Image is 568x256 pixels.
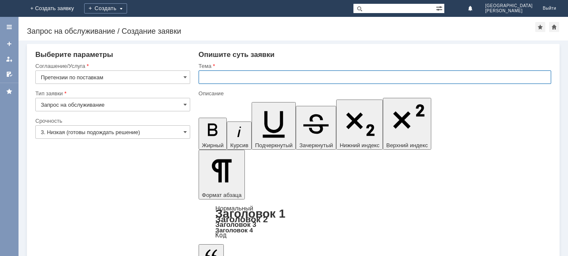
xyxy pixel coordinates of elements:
div: Сделать домашней страницей [549,22,559,32]
a: Заголовок 3 [215,221,256,228]
span: Подчеркнутый [255,142,292,148]
button: Верхний индекс [383,98,431,150]
button: Жирный [199,118,227,150]
div: Тема [199,63,549,69]
div: Описание [199,91,549,96]
a: Заголовок 2 [215,214,268,224]
a: Создать заявку [3,37,16,51]
span: Зачеркнутый [299,142,333,148]
span: Нижний индекс [340,142,380,148]
div: Формат абзаца [199,205,551,238]
a: Нормальный [215,205,253,212]
button: Зачеркнутый [296,106,336,150]
span: Жирный [202,142,224,148]
div: Добавить в избранное [535,22,545,32]
span: Выберите параметры [35,51,113,59]
button: Курсив [227,121,252,150]
span: Курсив [230,142,248,148]
div: Тип заявки [35,91,188,96]
a: Мои согласования [3,67,16,81]
div: Срочность [35,118,188,124]
button: Подчеркнутый [252,102,296,150]
button: Формат абзаца [199,150,245,199]
span: Формат абзаца [202,192,242,198]
span: Верхний индекс [386,142,428,148]
span: [GEOGRAPHIC_DATA] [485,3,533,8]
a: Код [215,232,227,239]
div: Запрос на обслуживание / Создание заявки [27,27,535,35]
div: Соглашение/Услуга [35,63,188,69]
a: Мои заявки [3,52,16,66]
span: [PERSON_NAME] [485,8,533,13]
a: Заголовок 4 [215,226,253,234]
span: Опишите суть заявки [199,51,275,59]
div: Создать [84,3,127,13]
a: Заголовок 1 [215,207,286,220]
button: Нижний индекс [336,100,383,150]
span: Расширенный поиск [436,4,444,12]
